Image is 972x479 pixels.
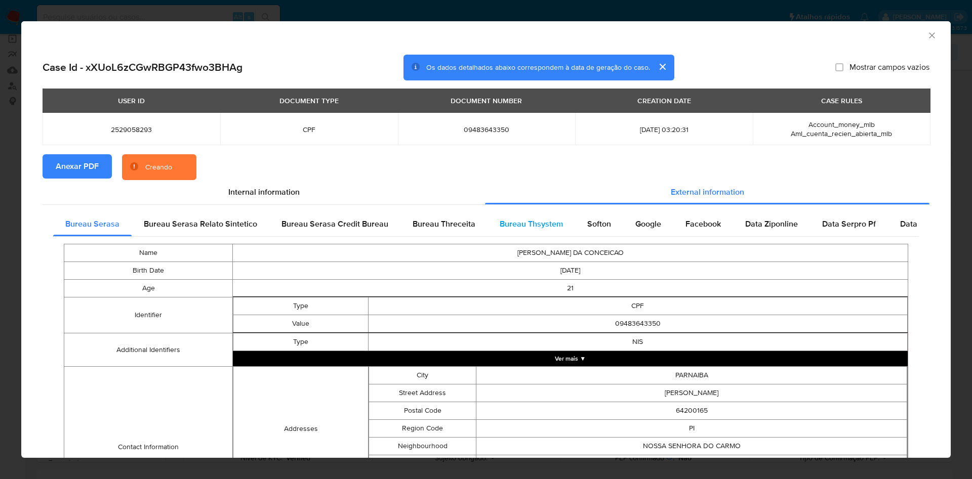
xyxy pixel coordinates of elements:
span: Data Ziponline [745,218,798,230]
div: USER ID [112,92,151,109]
span: [DATE] 03:20:31 [587,125,741,134]
td: Street Address [369,384,476,402]
td: NIS [368,333,907,351]
span: Google [635,218,661,230]
span: Facebook [685,218,721,230]
span: Mostrar campos vazios [849,62,929,72]
td: NOSSA SENHORA DO CARMO [476,438,907,455]
div: CASE RULES [815,92,868,109]
input: Mostrar campos vazios [835,63,843,71]
button: Expand array [233,351,908,366]
td: Number [369,455,476,473]
div: Detailed info [43,180,929,204]
span: Os dados detalhados abaixo correspondem à data de geração do caso. [426,62,650,72]
span: 2529058293 [55,125,208,134]
td: 21 [233,280,908,297]
span: Internal information [228,186,300,198]
span: Softon [587,218,611,230]
span: Aml_cuenta_recien_abierta_mlb [791,128,892,139]
span: External information [671,186,744,198]
td: PI [476,420,907,438]
td: Region Code [369,420,476,438]
td: [PERSON_NAME] [476,384,907,402]
button: Fechar a janela [927,30,936,39]
span: Bureau Serasa [65,218,119,230]
div: Detailed external info [53,212,919,236]
div: DOCUMENT TYPE [273,92,345,109]
span: Data Serpro Pj [900,218,953,230]
h2: Case Id - xXUoL6zCGwRBGP43fwo3BHAg [43,61,242,74]
td: 805 [476,455,907,473]
td: Name [64,244,233,262]
div: Creando [145,162,172,172]
span: Bureau Serasa Credit Bureau [281,218,388,230]
td: Identifier [64,297,233,333]
button: Anexar PDF [43,154,112,179]
td: CPF [368,297,907,315]
div: DOCUMENT NUMBER [444,92,528,109]
td: [PERSON_NAME] DA CONCEICAO [233,244,908,262]
td: PARNAIBA [476,367,907,384]
span: CPF [232,125,386,134]
td: Neighbourhood [369,438,476,455]
td: Type [233,333,368,351]
button: cerrar [650,55,674,79]
td: Type [233,297,368,315]
td: Additional Identifiers [64,333,233,367]
td: 09483643350 [368,315,907,333]
td: Birth Date [64,262,233,280]
td: Postal Code [369,402,476,420]
td: 64200165 [476,402,907,420]
span: Anexar PDF [56,155,99,178]
span: Data Serpro Pf [822,218,876,230]
span: Bureau Thsystem [500,218,563,230]
td: Value [233,315,368,333]
span: Bureau Serasa Relato Sintetico [144,218,257,230]
div: CREATION DATE [631,92,697,109]
span: Bureau Threceita [413,218,475,230]
td: Age [64,280,233,297]
td: [DATE] [233,262,908,280]
span: Account_money_mlb [808,119,875,129]
div: closure-recommendation-modal [21,21,951,458]
td: City [369,367,476,384]
span: 09483643350 [410,125,563,134]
